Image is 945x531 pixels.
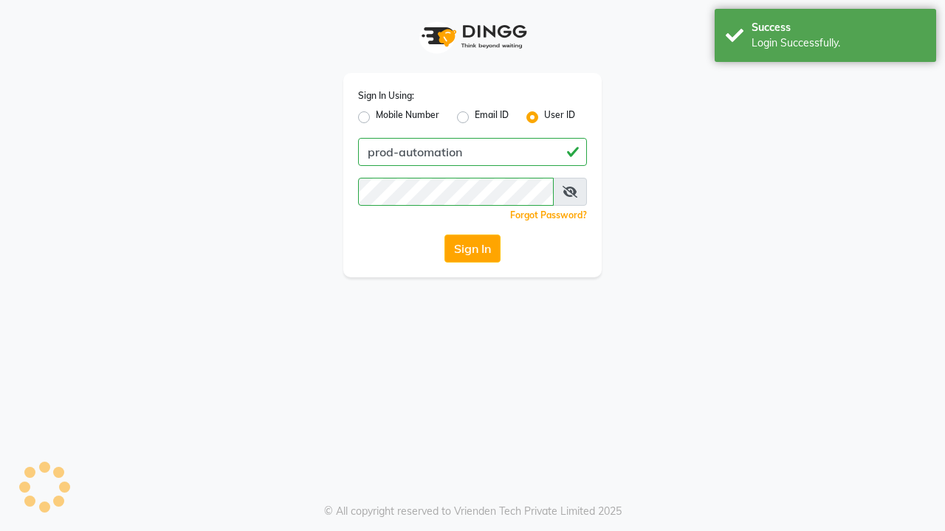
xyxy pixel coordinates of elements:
[475,108,509,126] label: Email ID
[544,108,575,126] label: User ID
[358,89,414,103] label: Sign In Using:
[752,20,925,35] div: Success
[444,235,501,263] button: Sign In
[358,138,587,166] input: Username
[358,178,554,206] input: Username
[752,35,925,51] div: Login Successfully.
[376,108,439,126] label: Mobile Number
[510,209,587,221] a: Forgot Password?
[413,15,532,58] img: logo1.svg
